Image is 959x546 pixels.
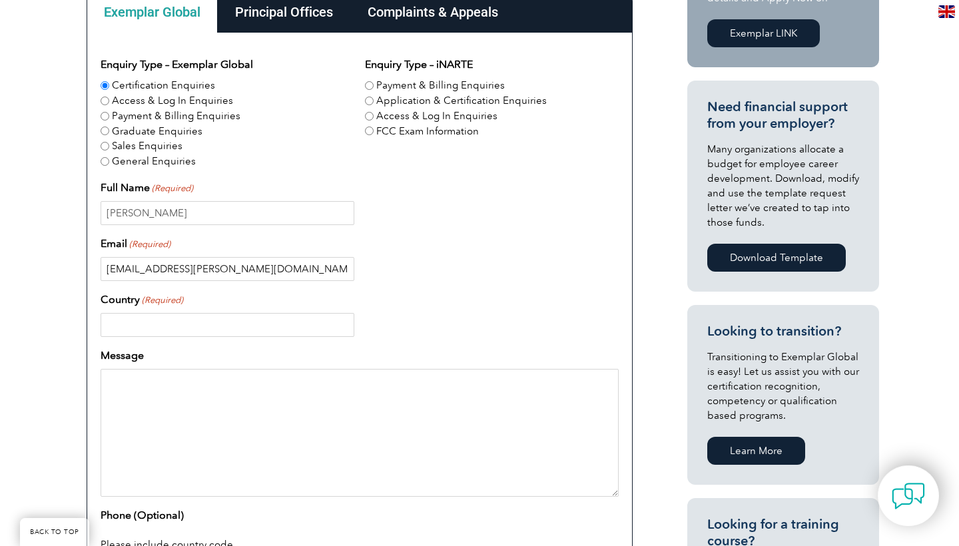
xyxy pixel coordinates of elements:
[376,78,505,93] label: Payment & Billing Enquiries
[707,350,859,423] p: Transitioning to Exemplar Global is easy! Let us assist you with our certification recognition, c...
[129,238,171,251] span: (Required)
[112,154,196,169] label: General Enquiries
[112,138,182,154] label: Sales Enquiries
[376,124,479,139] label: FCC Exam Information
[101,507,184,523] label: Phone (Optional)
[101,57,253,73] legend: Enquiry Type – Exemplar Global
[376,93,547,109] label: Application & Certification Enquiries
[892,479,925,513] img: contact-chat.png
[707,19,820,47] a: Exemplar LINK
[101,180,193,196] label: Full Name
[151,182,194,195] span: (Required)
[938,5,955,18] img: en
[365,57,473,73] legend: Enquiry Type – iNARTE
[376,109,497,124] label: Access & Log In Enquiries
[112,109,240,124] label: Payment & Billing Enquiries
[707,244,846,272] a: Download Template
[20,518,89,546] a: BACK TO TOP
[101,292,183,308] label: Country
[707,99,859,132] h3: Need financial support from your employer?
[112,124,202,139] label: Graduate Enquiries
[101,236,170,252] label: Email
[707,323,859,340] h3: Looking to transition?
[112,93,233,109] label: Access & Log In Enquiries
[707,142,859,230] p: Many organizations allocate a budget for employee career development. Download, modify and use th...
[141,294,184,307] span: (Required)
[101,348,144,364] label: Message
[707,437,805,465] a: Learn More
[112,78,215,93] label: Certification Enquiries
